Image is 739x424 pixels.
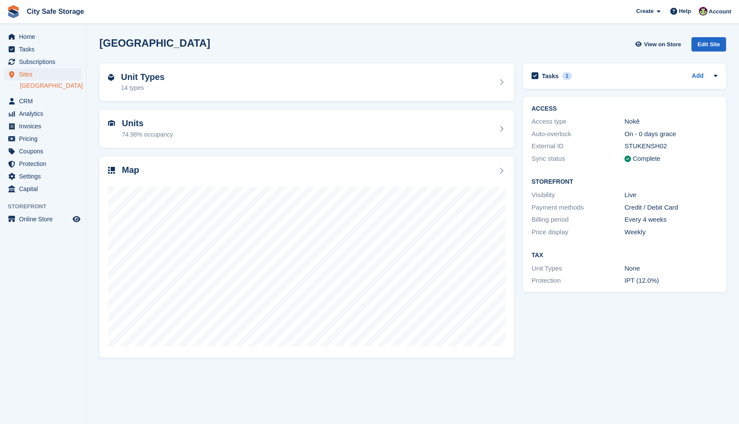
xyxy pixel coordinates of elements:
[691,37,726,51] div: Edit Site
[624,264,717,274] div: None
[532,264,624,274] div: Unit Types
[99,156,514,358] a: Map
[121,72,165,82] h2: Unit Types
[542,72,559,80] h2: Tasks
[699,7,707,16] img: Richie Miller
[19,120,71,132] span: Invoices
[19,68,71,80] span: Sites
[19,158,71,170] span: Protection
[4,95,82,107] a: menu
[4,170,82,182] a: menu
[108,120,115,126] img: unit-icn-7be61d7bf1b0ce9d3e12c5938cc71ed9869f7b940bace4675aadf7bd6d80202e.svg
[4,120,82,132] a: menu
[624,276,717,286] div: IPT (12.0%)
[23,4,87,19] a: City Safe Storage
[624,227,717,237] div: Weekly
[532,154,624,164] div: Sync status
[20,82,82,90] a: [GEOGRAPHIC_DATA]
[71,214,82,224] a: Preview store
[532,179,717,185] h2: Storefront
[634,37,685,51] a: View on Store
[4,145,82,157] a: menu
[709,7,731,16] span: Account
[532,141,624,151] div: External ID
[691,37,726,55] a: Edit Site
[122,118,173,128] h2: Units
[7,5,20,18] img: stora-icon-8386f47178a22dfd0bd8f6a31ec36ba5ce8667c1dd55bd0f319d3a0aa187defe.svg
[633,154,660,164] div: Complete
[532,215,624,225] div: Billing period
[624,203,717,213] div: Credit / Debit Card
[19,183,71,195] span: Capital
[19,145,71,157] span: Coupons
[4,43,82,55] a: menu
[532,276,624,286] div: Protection
[121,83,165,92] div: 14 types
[4,183,82,195] a: menu
[99,110,514,148] a: Units 74.98% occupancy
[108,167,115,174] img: map-icn-33ee37083ee616e46c38cad1a60f524a97daa1e2b2c8c0bc3eb3415660979fc1.svg
[19,95,71,107] span: CRM
[19,133,71,145] span: Pricing
[108,74,114,81] img: unit-type-icn-2b2737a686de81e16bb02015468b77c625bbabd49415b5ef34ead5e3b44a266d.svg
[19,31,71,43] span: Home
[624,129,717,139] div: On - 0 days grace
[19,213,71,225] span: Online Store
[692,71,704,81] a: Add
[99,64,514,102] a: Unit Types 14 types
[122,130,173,139] div: 74.98% occupancy
[4,68,82,80] a: menu
[4,213,82,225] a: menu
[624,141,717,151] div: STUKENSH02
[19,56,71,68] span: Subscriptions
[19,108,71,120] span: Analytics
[532,190,624,200] div: Visibility
[19,170,71,182] span: Settings
[562,72,572,80] div: 1
[4,56,82,68] a: menu
[99,37,210,49] h2: [GEOGRAPHIC_DATA]
[4,108,82,120] a: menu
[532,227,624,237] div: Price display
[532,117,624,127] div: Access type
[532,203,624,213] div: Payment methods
[4,158,82,170] a: menu
[532,129,624,139] div: Auto-overlock
[679,7,691,16] span: Help
[624,117,717,127] div: Nokē
[19,43,71,55] span: Tasks
[636,7,653,16] span: Create
[532,105,717,112] h2: ACCESS
[122,165,139,175] h2: Map
[8,202,86,211] span: Storefront
[4,31,82,43] a: menu
[4,133,82,145] a: menu
[644,40,681,49] span: View on Store
[624,190,717,200] div: Live
[624,215,717,225] div: Every 4 weeks
[532,252,717,259] h2: Tax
